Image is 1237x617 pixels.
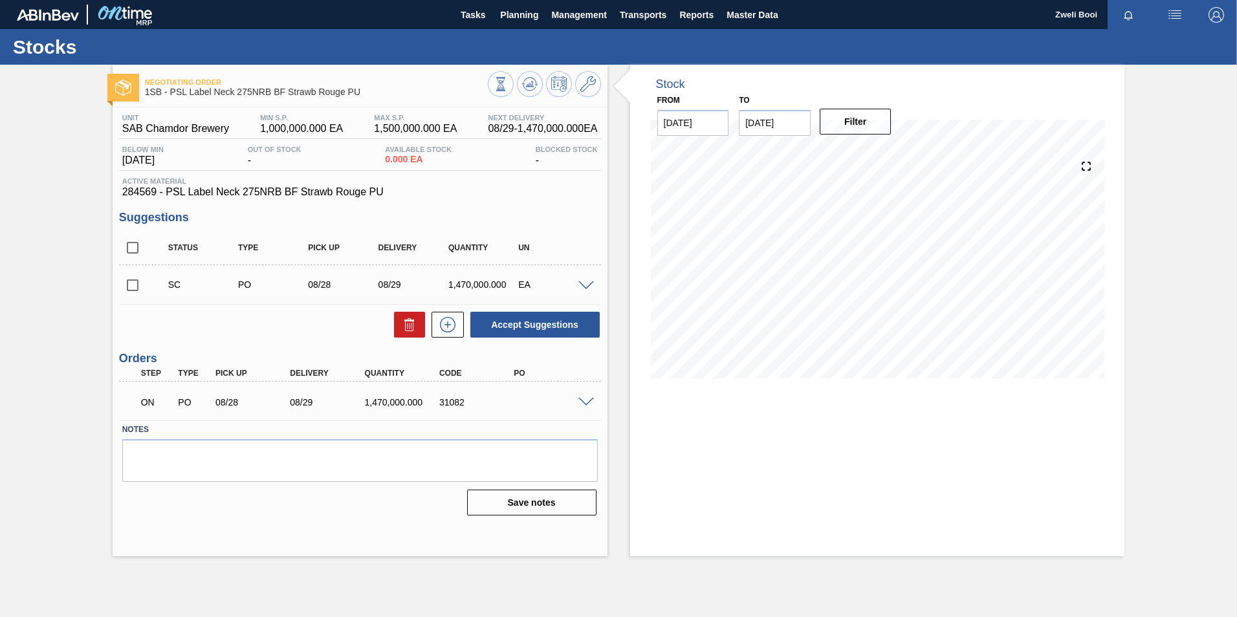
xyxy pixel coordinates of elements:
[1167,7,1183,23] img: userActions
[517,71,543,97] button: Update Chart
[248,146,301,153] span: Out Of Stock
[436,369,520,378] div: Code
[375,243,454,252] div: Delivery
[459,7,487,23] span: Tasks
[425,312,464,338] div: New suggestion
[287,397,370,407] div: 08/29/2025
[212,397,296,407] div: 08/28/2025
[145,78,488,86] span: Negotiating Order
[122,123,229,135] span: SAB Chamdor Brewery
[464,310,601,339] div: Accept Suggestions
[656,78,685,91] div: Stock
[532,146,601,166] div: -
[488,71,514,97] button: Stocks Overview
[1209,7,1224,23] img: Logout
[119,352,601,365] h3: Orders
[436,397,520,407] div: 31082
[13,39,243,54] h1: Stocks
[620,7,666,23] span: Transports
[122,420,598,439] label: Notes
[362,397,445,407] div: 1,470,000.000
[385,146,452,153] span: Available Stock
[515,243,593,252] div: UN
[445,243,523,252] div: Quantity
[122,114,229,122] span: Unit
[235,279,313,290] div: Purchase order
[305,243,383,252] div: Pick up
[739,96,749,105] label: to
[145,87,488,97] span: 1SB - PSL Label Neck 275NRB BF Strawb Rouge PU
[657,96,680,105] label: From
[122,146,164,153] span: Below Min
[500,7,538,23] span: Planning
[122,155,164,166] span: [DATE]
[175,397,213,407] div: Purchase order
[260,123,343,135] span: 1,000,000.000 EA
[122,177,598,185] span: Active Material
[374,123,457,135] span: 1,500,000.000 EA
[575,71,601,97] button: Go to Master Data / General
[122,186,598,198] span: 284569 - PSL Label Neck 275NRB BF Strawb Rouge PU
[467,490,597,515] button: Save notes
[287,369,370,378] div: Delivery
[138,388,177,417] div: Negotiating Order
[260,114,343,122] span: MIN S.P.
[1108,6,1149,24] button: Notifications
[385,155,452,164] span: 0.000 EA
[375,279,454,290] div: 08/29/2025
[546,71,572,97] button: Schedule Inventory
[362,369,445,378] div: Quantity
[470,312,600,338] button: Accept Suggestions
[820,109,892,135] button: Filter
[727,7,778,23] span: Master Data
[141,397,173,407] p: ON
[17,9,79,21] img: TNhmsLtSVTkK8tSr43FrP2fwEKptu5GPRR3wAAAABJRU5ErkJggg==
[138,369,177,378] div: Step
[551,7,607,23] span: Management
[305,279,383,290] div: 08/28/2025
[119,211,601,224] h3: Suggestions
[488,114,597,122] span: Next Delivery
[739,110,811,136] input: mm/dd/yyyy
[515,279,593,290] div: EA
[657,110,729,136] input: mm/dd/yyyy
[115,80,131,96] img: Ícone
[374,114,457,122] span: MAX S.P.
[245,146,305,166] div: -
[510,369,594,378] div: PO
[488,123,597,135] span: 08/29 - 1,470,000.000 EA
[445,279,523,290] div: 1,470,000.000
[165,243,243,252] div: Status
[536,146,598,153] span: Blocked Stock
[165,279,243,290] div: Suggestion Created
[679,7,714,23] span: Reports
[235,243,313,252] div: Type
[175,369,213,378] div: Type
[388,312,425,338] div: Delete Suggestions
[212,369,296,378] div: Pick up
